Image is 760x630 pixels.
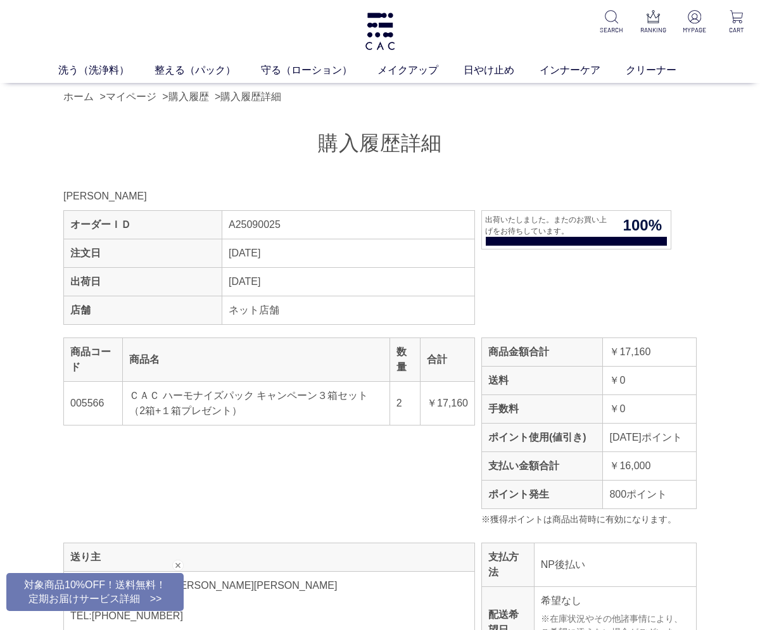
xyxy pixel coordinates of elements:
[598,25,624,35] p: SEARCH
[222,267,475,296] td: [DATE]
[64,296,222,324] th: 店舗
[215,89,284,104] li: >
[70,396,116,411] div: 005566
[64,571,475,630] td: [STREET_ADDRESS][PERSON_NAME][PERSON_NAME] [PERSON_NAME] TEL:
[640,25,666,35] p: RANKING
[64,239,222,267] th: 注文日
[598,10,624,35] a: SEARCH
[222,239,475,267] td: [DATE]
[63,189,380,204] div: [PERSON_NAME]
[482,337,603,366] th: 商品金額合計
[540,63,626,78] a: インナーケア
[58,63,155,78] a: 洗う（洗浄料）
[129,388,383,419] div: ＣＡＣ ハーモナイズパック キャンペーン３箱セット（2箱+１箱プレゼント）
[482,451,603,480] th: 支払い金額合計
[464,63,540,78] a: 日やけ止め
[723,25,750,35] p: CART
[92,610,183,621] a: [PHONE_NUMBER]
[482,394,603,423] th: 手数料
[222,296,475,324] td: ネット店舗
[64,267,222,296] th: 出荷日
[614,214,671,237] span: 100%
[482,423,603,451] th: ポイント使用(値引き)
[63,130,697,157] h1: 購入履歴詳細
[389,337,420,381] th: 数量
[396,396,414,411] div: 2
[603,423,697,451] td: [DATE]ポイント
[626,63,702,78] a: クリーナー
[377,63,464,78] a: メイクアップ
[482,214,614,237] span: 出荷いたしました。またのお買い上げをお待ちしています。
[427,396,468,411] div: ￥17,160
[482,366,603,394] th: 送料
[261,63,377,78] a: 守る（ローション）
[106,91,156,102] a: マイページ
[168,91,209,102] a: 購入履歴
[603,451,697,480] td: ￥16,000
[63,91,94,102] a: ホーム
[364,13,396,50] img: logo
[534,543,696,586] td: NP後払い
[123,337,390,381] th: 商品名
[162,89,212,104] li: >
[99,89,159,104] li: >
[541,593,690,608] p: 希望なし
[64,337,123,381] th: 商品コード
[482,480,603,508] th: ポイント発生
[155,63,261,78] a: 整える（パック）
[681,10,708,35] a: MYPAGE
[222,210,475,239] td: A25090025
[64,210,222,239] th: オーダーＩＤ
[603,337,697,366] td: ￥17,160
[64,543,475,571] th: 送り主
[482,543,535,586] th: 支払方法
[421,337,475,381] th: 合計
[681,25,708,35] p: MYPAGE
[723,10,750,35] a: CART
[481,513,697,526] div: ※獲得ポイントは商品出荷時に有効になります。
[220,91,281,102] a: 購入履歴詳細
[603,394,697,423] td: ￥0
[640,10,666,35] a: RANKING
[609,489,667,500] span: 800ポイント
[603,366,697,394] td: ￥0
